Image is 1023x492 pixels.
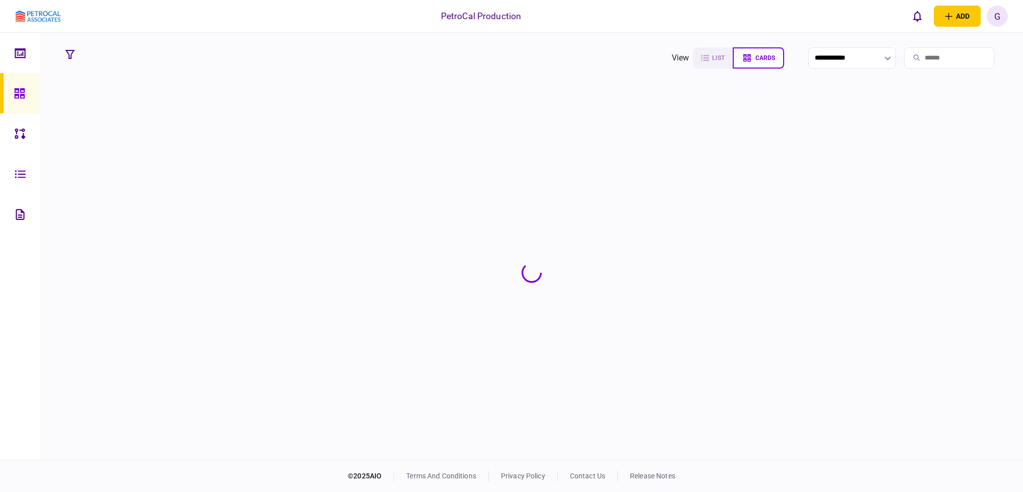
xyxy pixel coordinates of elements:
button: cards [733,47,784,69]
div: view [672,52,689,64]
button: open adding identity options [934,6,981,27]
div: © 2025 AIO [348,471,394,481]
span: cards [755,54,775,61]
button: open notifications list [907,6,928,27]
a: release notes [630,472,675,480]
a: terms and conditions [406,472,476,480]
a: privacy policy [501,472,545,480]
img: client company logo [16,11,60,22]
button: G [987,6,1008,27]
a: contact us [570,472,605,480]
div: PetroCal Production [441,10,522,23]
button: list [693,47,733,69]
span: list [712,54,725,61]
